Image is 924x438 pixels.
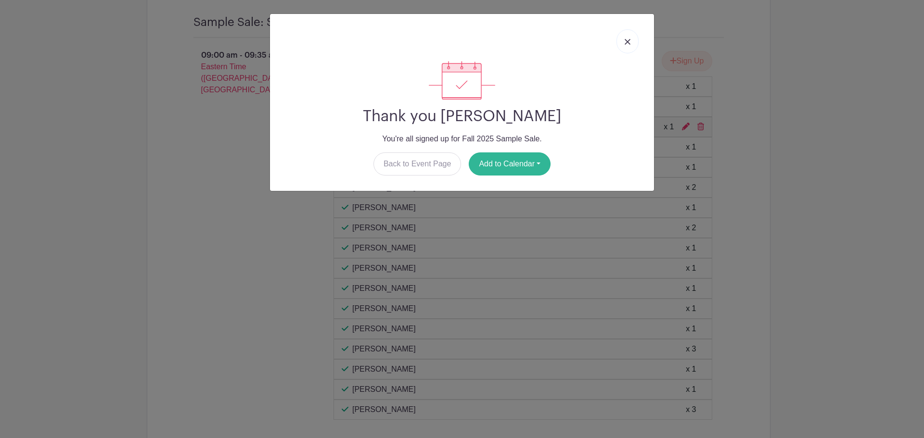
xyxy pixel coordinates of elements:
[429,61,495,100] img: signup_complete-c468d5dda3e2740ee63a24cb0ba0d3ce5d8a4ecd24259e683200fb1569d990c8.svg
[373,152,462,175] a: Back to Event Page
[278,107,646,125] h2: Thank you [PERSON_NAME]
[625,39,630,45] img: close_button-5f87c8562297e5c2d7936805f587ecaba9071eb48480494691a3f1689db116b3.svg
[469,152,551,175] button: Add to Calendar
[278,133,646,145] p: You're all signed up for Fall 2025 Sample Sale.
